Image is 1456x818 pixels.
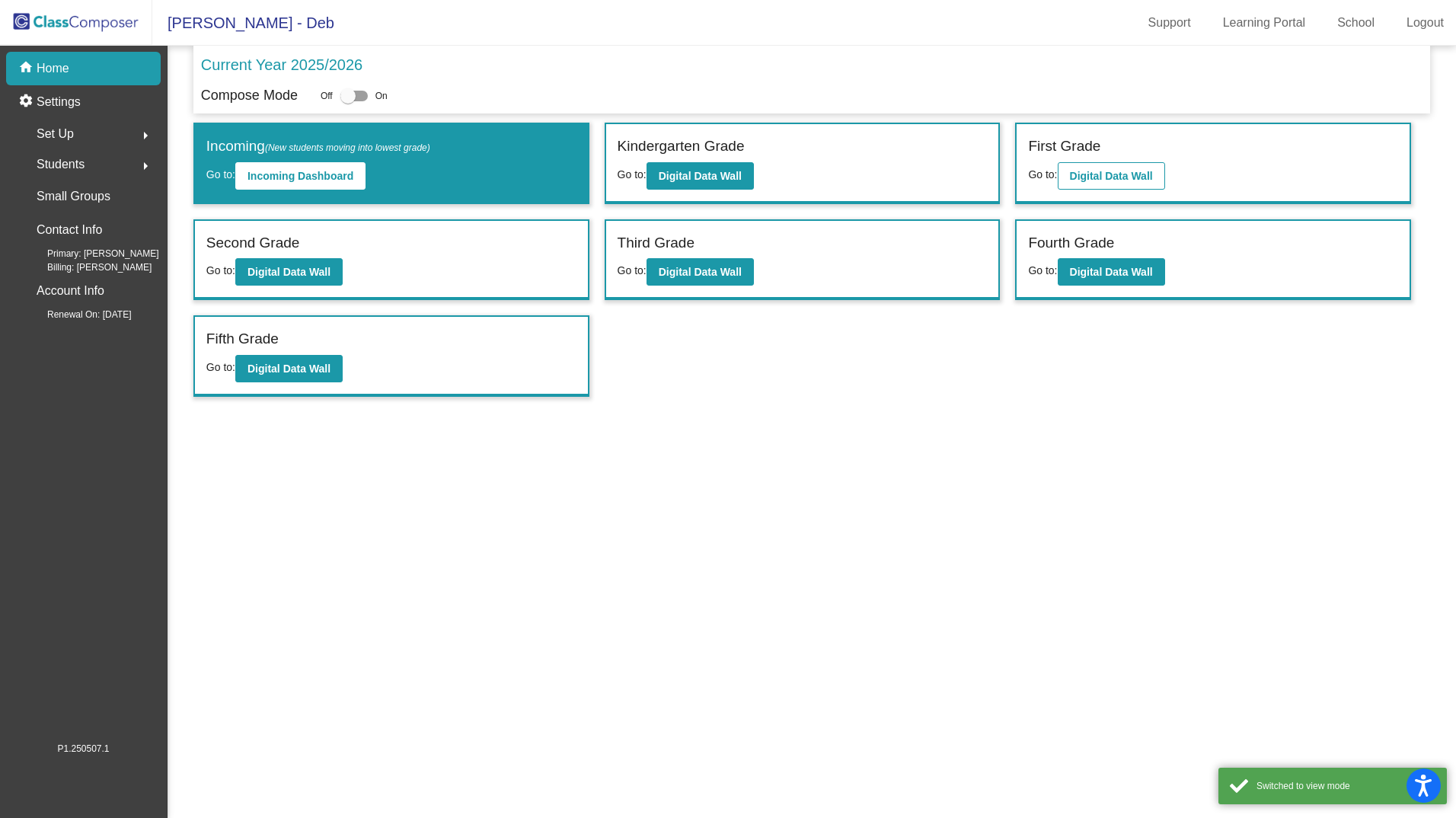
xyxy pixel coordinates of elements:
[206,361,235,373] span: Go to:
[23,308,131,321] span: Renewal On: [DATE]
[23,247,159,260] span: Primary: [PERSON_NAME]
[206,328,279,350] label: Fifth Grade
[375,89,388,103] span: On
[235,162,366,190] button: Incoming Dashboard
[37,219,102,241] p: Contact Info
[247,170,353,182] b: Incoming Dashboard
[1394,11,1456,35] a: Logout
[206,168,235,181] span: Go to:
[321,89,333,103] span: Off
[206,136,430,158] label: Incoming
[201,85,298,106] p: Compose Mode
[1325,11,1387,35] a: School
[1028,232,1114,254] label: Fourth Grade
[265,142,430,153] span: (New students moving into lowest grade)
[647,258,754,286] button: Digital Data Wall
[618,136,745,158] label: Kindergarten Grade
[1028,264,1057,276] span: Go to:
[37,186,110,207] p: Small Groups
[659,266,742,278] b: Digital Data Wall
[152,11,334,35] span: [PERSON_NAME] - Deb
[37,93,81,111] p: Settings
[1256,779,1435,793] div: Switched to view mode
[247,363,330,375] b: Digital Data Wall
[1058,162,1165,190] button: Digital Data Wall
[201,53,362,76] p: Current Year 2025/2026
[235,258,343,286] button: Digital Data Wall
[1211,11,1318,35] a: Learning Portal
[235,355,343,382] button: Digital Data Wall
[1070,266,1153,278] b: Digital Data Wall
[23,260,152,274] span: Billing: [PERSON_NAME]
[618,264,647,276] span: Go to:
[647,162,754,190] button: Digital Data Wall
[18,59,37,78] mat-icon: home
[37,280,104,302] p: Account Info
[37,154,85,175] span: Students
[1028,168,1057,181] span: Go to:
[206,232,300,254] label: Second Grade
[37,123,74,145] span: Set Up
[18,93,37,111] mat-icon: settings
[1136,11,1203,35] a: Support
[618,232,694,254] label: Third Grade
[618,168,647,181] span: Go to:
[659,170,742,182] b: Digital Data Wall
[1058,258,1165,286] button: Digital Data Wall
[136,126,155,145] mat-icon: arrow_right
[247,266,330,278] b: Digital Data Wall
[37,59,69,78] p: Home
[1028,136,1100,158] label: First Grade
[1070,170,1153,182] b: Digital Data Wall
[206,264,235,276] span: Go to:
[136,157,155,175] mat-icon: arrow_right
